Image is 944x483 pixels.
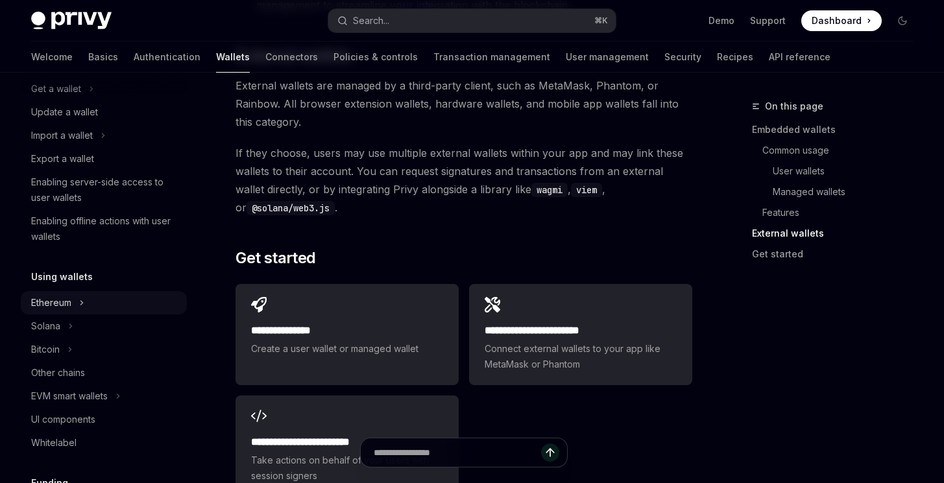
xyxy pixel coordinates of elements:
[541,443,559,462] button: Send message
[31,435,77,451] div: Whitelabel
[333,41,418,73] a: Policies & controls
[765,99,823,114] span: On this page
[717,41,753,73] a: Recipes
[752,119,923,140] a: Embedded wallets
[21,408,187,431] a: UI components
[353,13,389,29] div: Search...
[433,41,550,73] a: Transaction management
[31,365,85,381] div: Other chains
[236,144,692,217] span: If they choose, users may use multiple external wallets within your app and may link these wallet...
[134,41,200,73] a: Authentication
[31,388,108,404] div: EVM smart wallets
[762,202,923,223] a: Features
[571,183,602,197] code: viem
[31,174,179,206] div: Enabling server-side access to user wallets
[708,14,734,27] a: Demo
[769,41,830,73] a: API reference
[247,201,335,215] code: @solana/web3.js
[752,223,923,244] a: External wallets
[812,14,862,27] span: Dashboard
[21,171,187,209] a: Enabling server-side access to user wallets
[752,244,923,265] a: Get started
[762,140,923,161] a: Common usage
[328,9,615,32] button: Search...⌘K
[485,341,677,372] span: Connect external wallets to your app like MetaMask or Phantom
[594,16,608,26] span: ⌘ K
[31,104,98,120] div: Update a wallet
[31,342,60,357] div: Bitcoin
[88,41,118,73] a: Basics
[31,412,95,427] div: UI components
[21,100,187,124] a: Update a wallet
[31,41,73,73] a: Welcome
[31,128,93,143] div: Import a wallet
[21,431,187,454] a: Whitelabel
[892,10,913,31] button: Toggle dark mode
[566,41,649,73] a: User management
[236,248,315,268] span: Get started
[531,183,568,197] code: wagmi
[21,361,187,384] a: Other chains
[31,151,94,167] div: Export a wallet
[216,41,250,73] a: Wallets
[265,41,318,73] a: Connectors
[236,77,692,131] span: External wallets are managed by a third-party client, such as MetaMask, Phantom, or Rainbow. All ...
[750,14,786,27] a: Support
[21,147,187,171] a: Export a wallet
[773,161,923,182] a: User wallets
[31,12,112,30] img: dark logo
[31,213,179,244] div: Enabling offline actions with user wallets
[773,182,923,202] a: Managed wallets
[801,10,882,31] a: Dashboard
[251,341,443,357] span: Create a user wallet or managed wallet
[31,269,93,285] h5: Using wallets
[21,209,187,248] a: Enabling offline actions with user wallets
[31,318,60,334] div: Solana
[664,41,701,73] a: Security
[31,295,71,311] div: Ethereum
